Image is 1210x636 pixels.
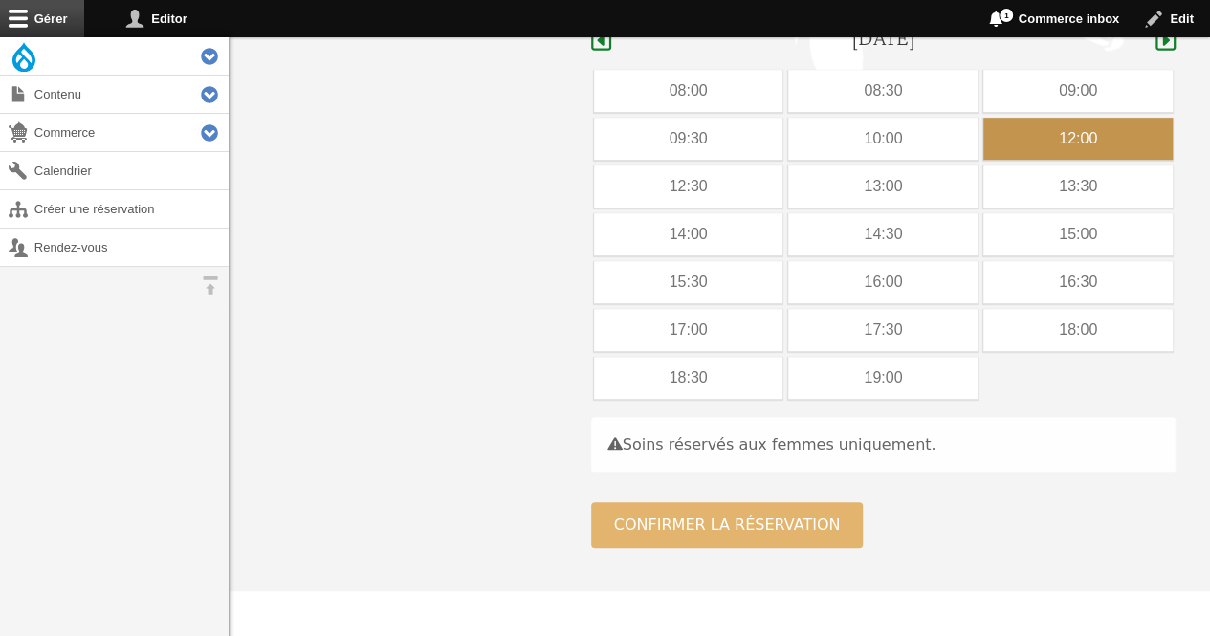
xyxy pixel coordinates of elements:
div: 14:00 [594,213,783,255]
span: 1 [999,8,1014,23]
div: 16:00 [788,261,978,303]
div: 10:00 [788,118,978,160]
button: Confirmer la réservation [591,502,864,548]
div: 08:00 [594,70,783,112]
div: 17:00 [594,309,783,351]
div: 15:00 [983,213,1173,255]
div: 17:30 [788,309,978,351]
div: 09:00 [983,70,1173,112]
div: 15:30 [594,261,783,303]
div: 12:30 [594,165,783,208]
div: 09:30 [594,118,783,160]
div: 12:00 [983,118,1173,160]
div: 16:30 [983,261,1173,303]
button: Orientation horizontale [191,267,229,304]
div: 18:00 [983,309,1173,351]
div: 08:30 [788,70,978,112]
div: 14:30 [788,213,978,255]
div: 13:30 [983,165,1173,208]
h4: [DATE] [851,24,915,52]
div: 18:30 [594,357,783,399]
div: Soins réservés aux femmes uniquement. [591,417,1176,472]
div: 19:00 [788,357,978,399]
div: 13:00 [788,165,978,208]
